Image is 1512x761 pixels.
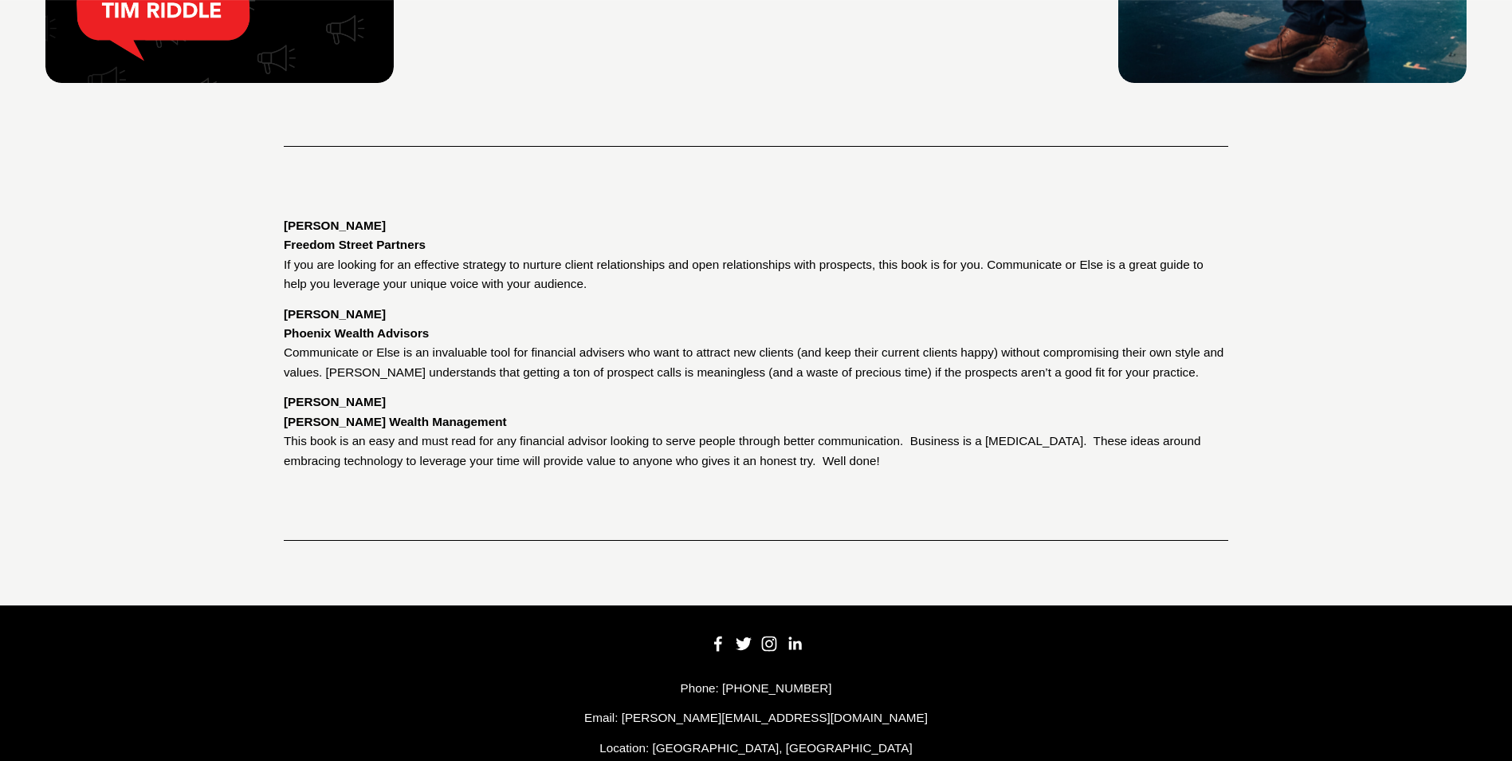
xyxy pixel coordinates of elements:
[284,307,429,340] strong: [PERSON_NAME] Phoenix Wealth Advisors
[736,636,752,652] a: Twitter
[761,636,777,652] a: Instagram
[284,219,426,251] strong: [PERSON_NAME] Freedom Street Partners
[284,216,1228,294] p: If you are looking for an effective strategy to nurture client relationships and open relationshi...
[45,739,1467,758] p: Location: [GEOGRAPHIC_DATA], [GEOGRAPHIC_DATA]
[284,305,1228,383] p: Communicate or Else is an invaluable tool for financial advisers who want to attract new clients ...
[284,392,1228,471] p: This book is an easy and must read for any financial advisor looking to serve people through bett...
[284,395,507,428] strong: [PERSON_NAME] [PERSON_NAME] Wealth Management
[787,636,803,652] a: LinkedIn
[45,708,1467,727] p: Email: [PERSON_NAME][EMAIL_ADDRESS][DOMAIN_NAME]
[710,636,726,652] a: Facebook
[45,679,1467,698] p: Phone: [PHONE_NUMBER]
